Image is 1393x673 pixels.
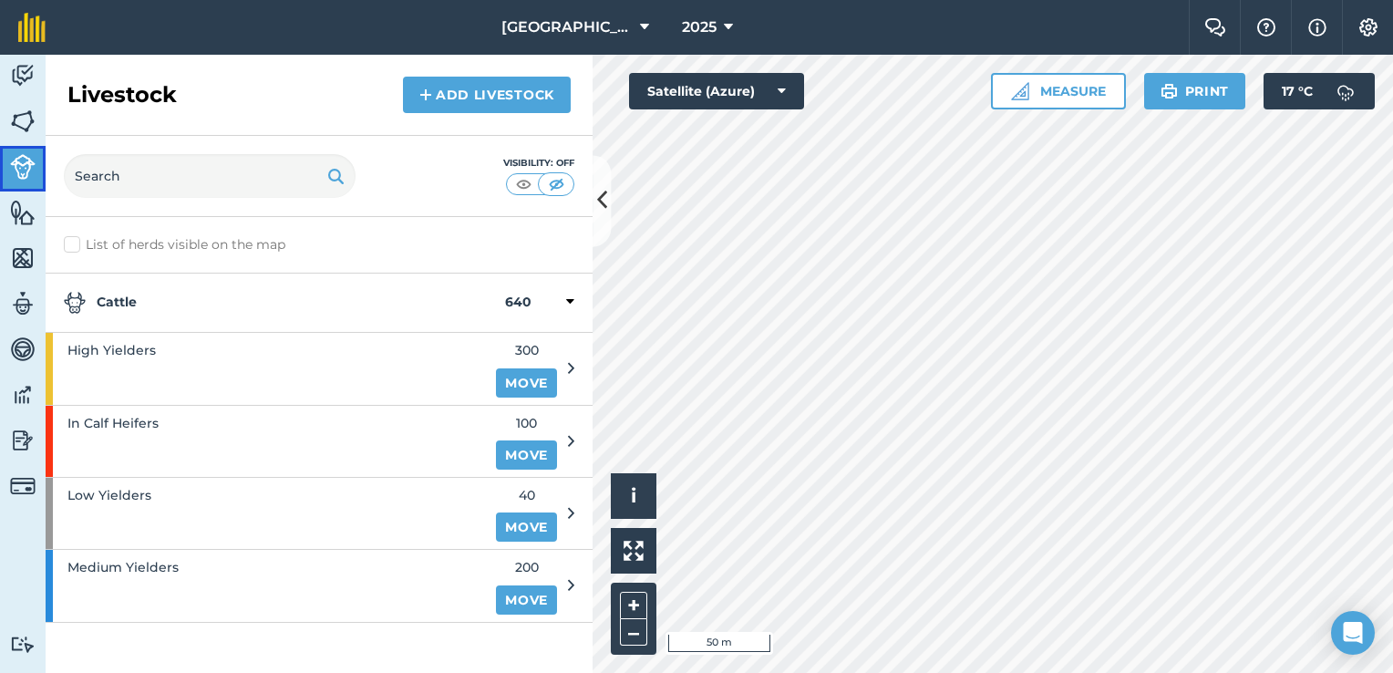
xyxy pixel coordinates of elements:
[1161,80,1178,102] img: svg+xml;base64,PHN2ZyB4bWxucz0iaHR0cDovL3d3dy53My5vcmcvMjAwMC9zdmciIHdpZHRoPSIxOSIgaGVpZ2h0PSIyNC...
[10,381,36,409] img: svg+xml;base64,PD94bWwgdmVyc2lvbj0iMS4wIiBlbmNvZGluZz0idXRmLTgiPz4KPCEtLSBHZW5lcmF0b3I6IEFkb2JlIE...
[1331,611,1375,655] div: Open Intercom Messenger
[18,13,46,42] img: fieldmargin Logo
[10,154,36,180] img: svg+xml;base64,PD94bWwgdmVyc2lvbj0iMS4wIiBlbmNvZGluZz0idXRmLTgiPz4KPCEtLSBHZW5lcmF0b3I6IEFkb2JlIE...
[624,541,644,561] img: Four arrows, one pointing top left, one top right, one bottom right and the last bottom left
[1308,16,1326,38] img: svg+xml;base64,PHN2ZyB4bWxucz0iaHR0cDovL3d3dy53My5vcmcvMjAwMC9zdmciIHdpZHRoPSIxNyIgaGVpZ2h0PSIxNy...
[501,16,633,38] span: [GEOGRAPHIC_DATA]
[620,592,647,619] button: +
[682,16,717,38] span: 2025
[67,485,151,505] span: Low Yielders
[64,292,86,314] img: svg+xml;base64,PD94bWwgdmVyc2lvbj0iMS4wIiBlbmNvZGluZz0idXRmLTgiPz4KPCEtLSBHZW5lcmF0b3I6IEFkb2JlIE...
[991,73,1126,109] button: Measure
[1282,73,1313,109] span: 17 ° C
[67,557,179,577] span: Medium Yielders
[512,175,535,193] img: svg+xml;base64,PHN2ZyB4bWxucz0iaHR0cDovL3d3dy53My5vcmcvMjAwMC9zdmciIHdpZHRoPSI1MCIgaGVpZ2h0PSI0MC...
[10,244,36,272] img: svg+xml;base64,PHN2ZyB4bWxucz0iaHR0cDovL3d3dy53My5vcmcvMjAwMC9zdmciIHdpZHRoPSI1NiIgaGVpZ2h0PSI2MC...
[496,340,557,360] span: 300
[620,619,647,646] button: –
[64,154,356,198] input: Search
[403,77,571,113] a: Add Livestock
[496,557,557,577] span: 200
[496,440,557,470] a: Move
[1144,73,1246,109] button: Print
[10,336,36,363] img: svg+xml;base64,PD94bWwgdmVyc2lvbj0iMS4wIiBlbmNvZGluZz0idXRmLTgiPz4KPCEtLSBHZW5lcmF0b3I6IEFkb2JlIE...
[1011,82,1029,100] img: Ruler icon
[67,340,156,360] span: High Yielders
[611,473,656,519] button: i
[10,108,36,135] img: svg+xml;base64,PHN2ZyB4bWxucz0iaHR0cDovL3d3dy53My5vcmcvMjAwMC9zdmciIHdpZHRoPSI1NiIgaGVpZ2h0PSI2MC...
[46,406,485,477] a: In Calf Heifers
[67,80,177,109] h2: Livestock
[1204,18,1226,36] img: Two speech bubbles overlapping with the left bubble in the forefront
[327,165,345,187] img: svg+xml;base64,PHN2ZyB4bWxucz0iaHR0cDovL3d3dy53My5vcmcvMjAwMC9zdmciIHdpZHRoPSIxOSIgaGVpZ2h0PSIyNC...
[1255,18,1277,36] img: A question mark icon
[496,413,557,433] span: 100
[505,292,531,314] strong: 640
[10,636,36,653] img: svg+xml;base64,PD94bWwgdmVyc2lvbj0iMS4wIiBlbmNvZGluZz0idXRmLTgiPz4KPCEtLSBHZW5lcmF0b3I6IEFkb2JlIE...
[496,485,557,505] span: 40
[1264,73,1375,109] button: 17 °C
[503,156,574,171] div: Visibility: Off
[64,235,574,254] label: List of herds visible on the map
[496,585,557,615] a: Move
[496,513,557,542] a: Move
[64,292,505,314] strong: Cattle
[1327,73,1364,109] img: svg+xml;base64,PD94bWwgdmVyc2lvbj0iMS4wIiBlbmNvZGluZz0idXRmLTgiPz4KPCEtLSBHZW5lcmF0b3I6IEFkb2JlIE...
[10,62,36,89] img: svg+xml;base64,PD94bWwgdmVyc2lvbj0iMS4wIiBlbmNvZGluZz0idXRmLTgiPz4KPCEtLSBHZW5lcmF0b3I6IEFkb2JlIE...
[545,175,568,193] img: svg+xml;base64,PHN2ZyB4bWxucz0iaHR0cDovL3d3dy53My5vcmcvMjAwMC9zdmciIHdpZHRoPSI1MCIgaGVpZ2h0PSI0MC...
[46,333,485,404] a: High Yielders
[629,73,804,109] button: Satellite (Azure)
[419,84,432,106] img: svg+xml;base64,PHN2ZyB4bWxucz0iaHR0cDovL3d3dy53My5vcmcvMjAwMC9zdmciIHdpZHRoPSIxNCIgaGVpZ2h0PSIyNC...
[10,290,36,317] img: svg+xml;base64,PD94bWwgdmVyc2lvbj0iMS4wIiBlbmNvZGluZz0idXRmLTgiPz4KPCEtLSBHZW5lcmF0b3I6IEFkb2JlIE...
[46,550,485,621] a: Medium Yielders
[10,199,36,226] img: svg+xml;base64,PHN2ZyB4bWxucz0iaHR0cDovL3d3dy53My5vcmcvMjAwMC9zdmciIHdpZHRoPSI1NiIgaGVpZ2h0PSI2MC...
[10,427,36,454] img: svg+xml;base64,PD94bWwgdmVyc2lvbj0iMS4wIiBlbmNvZGluZz0idXRmLTgiPz4KPCEtLSBHZW5lcmF0b3I6IEFkb2JlIE...
[46,478,485,549] a: Low Yielders
[496,368,557,398] a: Move
[67,413,159,433] span: In Calf Heifers
[10,473,36,499] img: svg+xml;base64,PD94bWwgdmVyc2lvbj0iMS4wIiBlbmNvZGluZz0idXRmLTgiPz4KPCEtLSBHZW5lcmF0b3I6IEFkb2JlIE...
[1357,18,1379,36] img: A cog icon
[631,484,636,507] span: i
